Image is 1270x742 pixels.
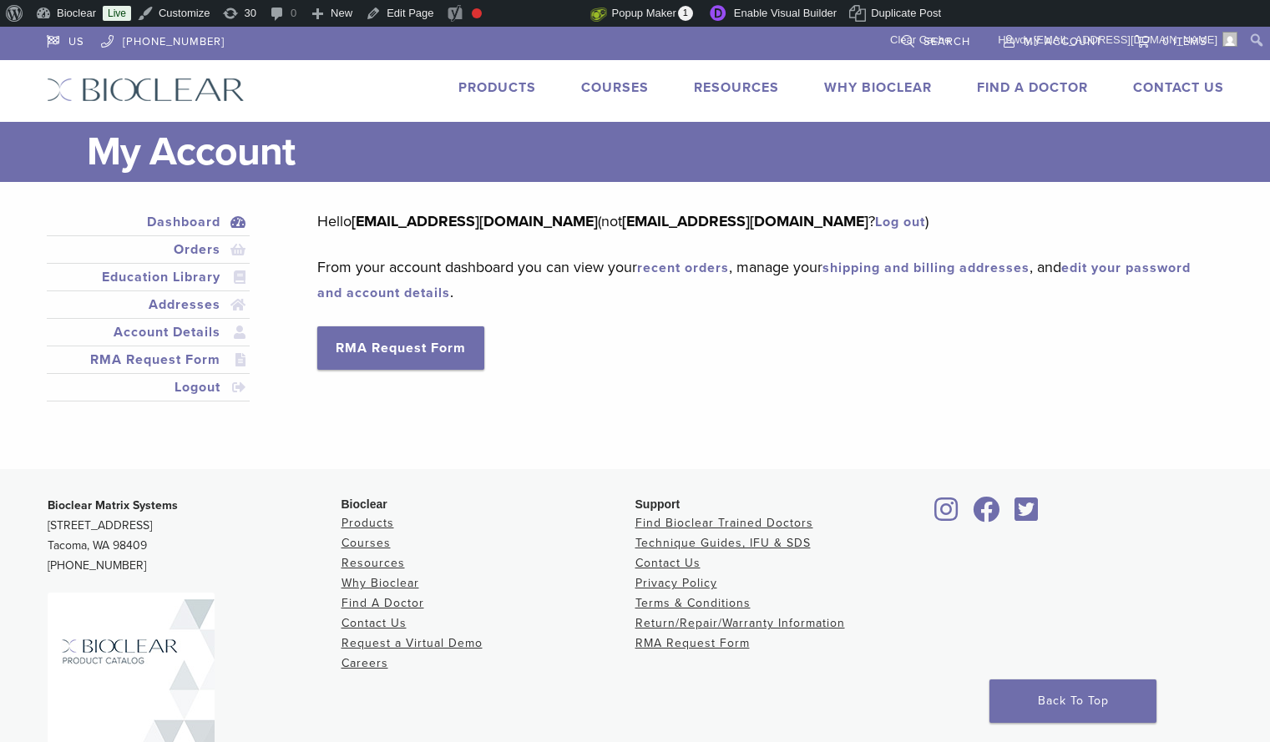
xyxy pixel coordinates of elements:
[342,556,405,570] a: Resources
[989,679,1156,723] a: Back To Top
[992,27,1244,53] a: Howdy,
[635,596,751,610] a: Terms & Conditions
[342,636,483,650] a: Request a Virtual Demo
[581,79,649,96] a: Courses
[47,209,250,421] nav: Account pages
[497,4,590,24] img: Views over 48 hours. Click for more Jetpack Stats.
[875,214,925,230] a: Log out
[47,27,84,52] a: US
[317,209,1198,234] p: Hello (not ? )
[50,295,247,315] a: Addresses
[342,596,424,610] a: Find A Doctor
[635,556,701,570] a: Contact Us
[317,255,1198,305] p: From your account dashboard you can view your , manage your , and .
[1034,33,1217,46] span: [EMAIL_ADDRESS][DOMAIN_NAME]
[635,576,717,590] a: Privacy Policy
[635,497,681,511] span: Support
[87,122,1224,182] h1: My Account
[1133,79,1224,96] a: Contact Us
[884,27,957,53] a: Clear Cache
[635,536,811,550] a: Technique Guides, IFU & SDS
[103,6,131,21] a: Live
[977,79,1088,96] a: Find A Doctor
[342,656,388,670] a: Careers
[50,350,247,370] a: RMA Request Form
[50,267,247,287] a: Education Library
[342,497,387,511] span: Bioclear
[929,507,964,523] a: Bioclear
[101,27,225,52] a: [PHONE_NUMBER]
[317,326,484,370] a: RMA Request Form
[824,79,932,96] a: Why Bioclear
[622,212,868,230] strong: [EMAIL_ADDRESS][DOMAIN_NAME]
[458,79,536,96] a: Products
[352,212,598,230] strong: [EMAIL_ADDRESS][DOMAIN_NAME]
[1009,507,1045,523] a: Bioclear
[822,260,1030,276] a: shipping and billing addresses
[694,79,779,96] a: Resources
[635,616,845,630] a: Return/Repair/Warranty Information
[47,78,245,102] img: Bioclear
[968,507,1006,523] a: Bioclear
[50,377,247,397] a: Logout
[50,322,247,342] a: Account Details
[50,212,247,232] a: Dashboard
[50,240,247,260] a: Orders
[342,616,407,630] a: Contact Us
[342,576,419,590] a: Why Bioclear
[635,516,813,530] a: Find Bioclear Trained Doctors
[48,496,342,576] p: [STREET_ADDRESS] Tacoma, WA 98409 [PHONE_NUMBER]
[342,516,394,530] a: Products
[48,498,178,512] strong: Bioclear Matrix Systems
[472,8,482,18] div: Focus keyphrase not set
[637,260,729,276] a: recent orders
[635,636,750,650] a: RMA Request Form
[342,536,391,550] a: Courses
[678,6,693,21] span: 1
